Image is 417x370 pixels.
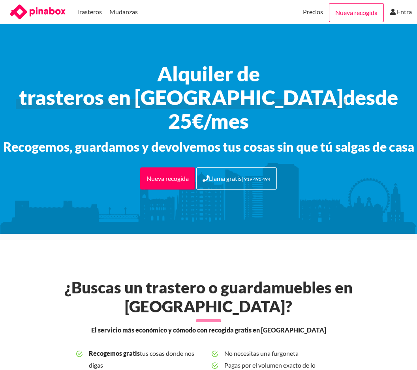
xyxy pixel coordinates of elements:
[242,176,270,182] small: | 919 495 494
[329,3,384,22] a: Nueva recogida
[91,325,326,335] span: El servicio más económico y cómodo con recogida gratis en [GEOGRAPHIC_DATA]
[3,278,414,316] h2: ¿Buscas un trastero o guardamuebles en [GEOGRAPHIC_DATA]?
[140,167,195,190] a: Nueva recogida
[196,167,277,190] a: Llama gratis| 919 495 494
[224,347,341,359] span: No necesitas una furgoneta
[89,349,140,357] b: Recogemos gratis
[19,85,343,109] span: trasteros en [GEOGRAPHIC_DATA]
